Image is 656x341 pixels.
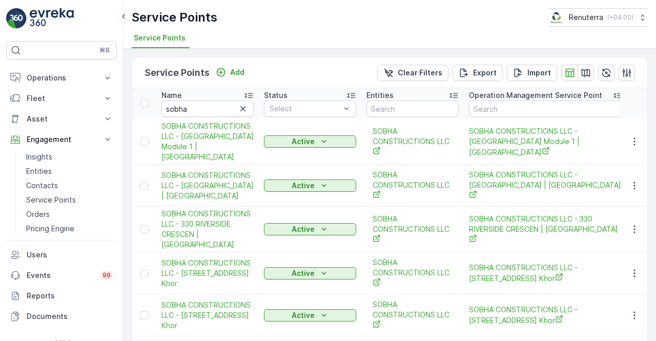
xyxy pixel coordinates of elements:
span: SOBHA CONSTRUCTIONS LLC - [STREET_ADDRESS] Khor [161,258,254,289]
p: Fleet [27,93,96,104]
a: Reports [6,286,117,306]
p: 99 [102,271,111,279]
p: Service Points [132,9,217,26]
a: Events99 [6,265,117,286]
a: SOBHA CONSTRUCTIONS LLC - RIVERSIDE CRESCENT Module 1 | Ras Al Khor [469,126,623,157]
button: Active [264,267,356,279]
p: Service Points [26,195,76,205]
p: Name [161,90,182,101]
a: SOBHA CONSTRUCTIONS LLC [373,170,453,201]
p: Active [292,136,315,147]
p: Clear Filters [398,68,442,78]
a: SOBHA CONSTRUCTIONS LLC - SKYSCAPE AVENUE | Ras Al Khor [469,170,623,201]
a: SOBHA CONSTRUCTIONS LLC [373,126,453,157]
p: Pricing Engine [26,224,74,234]
a: Insights [22,150,117,164]
p: Active [292,224,315,234]
button: Active [264,309,356,322]
p: Add [230,67,244,77]
p: Status [264,90,288,101]
p: Engagement [27,134,96,145]
input: Search [366,101,459,117]
input: Search [469,101,623,117]
a: SOBHA CONSTRUCTIONS LLC - RIVERSIDE CRESCENT Module 1 | Ras Al Khor [161,121,254,162]
img: logo [6,8,27,29]
p: Renuterra [569,12,603,23]
span: Service Points [134,33,186,43]
p: Entities [366,90,394,101]
a: Documents [6,306,117,327]
a: SOBHA CONSTRUCTIONS LLC - 310 RIVERSIDE CRESCENT | Rasl Al Khor [161,258,254,289]
div: Toggle Row Selected [140,225,149,233]
button: Import [507,65,557,81]
span: SOBHA CONSTRUCTIONS LLC - [GEOGRAPHIC_DATA] Module 1 | [GEOGRAPHIC_DATA] [161,121,254,162]
button: Asset [6,109,117,129]
span: SOBHA CONSTRUCTIONS LLC - 330 RIVERSIDE CRESCEN | [GEOGRAPHIC_DATA] [161,209,254,250]
p: Insights [26,152,52,162]
p: Users [27,250,113,260]
p: Events [27,270,94,280]
a: Service Points [22,193,117,207]
p: ( +04:00 ) [607,13,633,22]
p: Orders [26,209,50,219]
p: Active [292,180,315,191]
button: Active [264,179,356,192]
button: Operations [6,68,117,88]
p: Documents [27,311,113,322]
a: SOBHA CONSTRUCTIONS LLC - SKYSCAPE AVENUE | Ras Al Khor [161,170,254,201]
div: Toggle Row Selected [140,137,149,146]
p: Import [527,68,551,78]
a: Contacts [22,178,117,193]
p: Select [270,104,340,114]
p: Active [292,310,315,320]
p: Export [473,68,497,78]
span: SOBHA CONSTRUCTIONS LLC - [GEOGRAPHIC_DATA] | [GEOGRAPHIC_DATA] [161,170,254,201]
p: ⌘B [99,46,110,54]
span: SOBHA CONSTRUCTIONS LLC - [GEOGRAPHIC_DATA] | [GEOGRAPHIC_DATA] [469,170,623,201]
a: Entities [22,164,117,178]
button: Fleet [6,88,117,109]
span: SOBHA CONSTRUCTIONS LLC - [STREET_ADDRESS] Khor [469,263,623,284]
div: Toggle Row Selected [140,311,149,319]
span: SOBHA CONSTRUCTIONS LLC - [GEOGRAPHIC_DATA] Module 1 | [GEOGRAPHIC_DATA] [469,126,623,157]
img: Screenshot_2024-07-26_at_13.33.01.png [549,12,565,23]
a: SOBHA CONSTRUCTIONS LLC [373,257,453,289]
a: Orders [22,207,117,222]
span: SOBHA CONSTRUCTIONS LLC - [STREET_ADDRESS] Khor [161,300,254,331]
button: Export [453,65,503,81]
input: Search [161,101,254,117]
div: Toggle Row Selected [140,182,149,190]
button: Renuterra(+04:00) [549,8,648,27]
a: SOBHA CONSTRUCTIONS LLC - 320 RIVERSIDE CRESCENT| Ras Al Khor [469,305,623,326]
a: SOBHA CONSTRUCTIONS LLC [373,299,453,331]
button: Clear Filters [377,65,448,81]
img: logo_light-DOdMpM7g.png [30,8,74,29]
a: SOBHA CONSTRUCTIONS LLC - 330 RIVERSIDE CRESCEN | Ras Al Khor [161,209,254,250]
p: Contacts [26,180,58,191]
p: Asset [27,114,96,124]
button: Add [212,66,249,78]
span: SOBHA CONSTRUCTIONS LLC - [STREET_ADDRESS] Khor [469,305,623,326]
button: Engagement [6,129,117,150]
div: Toggle Row Selected [140,269,149,277]
p: Operations [27,73,96,83]
a: SOBHA CONSTRUCTIONS LLC - 320 RIVERSIDE CRESCENT| Ras Al Khor [161,300,254,331]
a: Pricing Engine [22,222,117,236]
p: Operation Management Service Point [469,90,602,101]
span: SOBHA CONSTRUCTIONS LLC - 330 RIVERSIDE CRESCEN | [GEOGRAPHIC_DATA] [469,214,623,245]
a: SOBHA CONSTRUCTIONS LLC - 330 RIVERSIDE CRESCEN | Ras Al Khor [469,214,623,245]
p: Reports [27,291,113,301]
a: SOBHA CONSTRUCTIONS LLC - 310 RIVERSIDE CRESCENT | Rasl Al Khor [469,263,623,284]
a: Users [6,245,117,265]
button: Active [264,135,356,148]
p: Service Points [145,66,210,80]
a: SOBHA CONSTRUCTIONS LLC [373,214,453,245]
p: Entities [26,166,52,176]
button: Active [264,223,356,235]
p: Active [292,268,315,278]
